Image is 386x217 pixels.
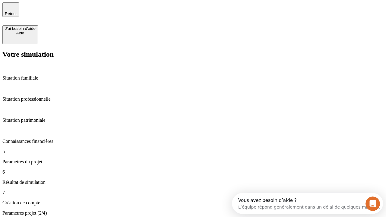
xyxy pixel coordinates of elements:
[2,2,19,17] button: Retour
[5,31,36,35] div: Aide
[2,2,166,19] div: Ouvrir le Messenger Intercom
[2,96,384,102] p: Situation professionnelle
[2,75,384,81] p: Situation familiale
[2,180,384,185] p: Résultat de simulation
[2,159,384,165] p: Paramètres du projet
[5,26,36,31] div: J’ai besoin d'aide
[2,139,384,144] p: Connaissances financières
[2,50,384,58] h2: Votre simulation
[2,210,384,216] p: Paramètres projet (2/4)
[365,197,380,211] iframe: Intercom live chat
[2,118,384,123] p: Situation patrimoniale
[6,5,148,10] div: Vous avez besoin d’aide ?
[2,200,384,206] p: Création de compte
[2,149,384,154] p: 5
[2,190,384,195] p: 7
[5,11,17,16] span: Retour
[6,10,148,16] div: L’équipe répond généralement dans un délai de quelques minutes.
[2,25,38,44] button: J’ai besoin d'aideAide
[232,193,383,214] iframe: Intercom live chat discovery launcher
[2,169,384,175] p: 6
